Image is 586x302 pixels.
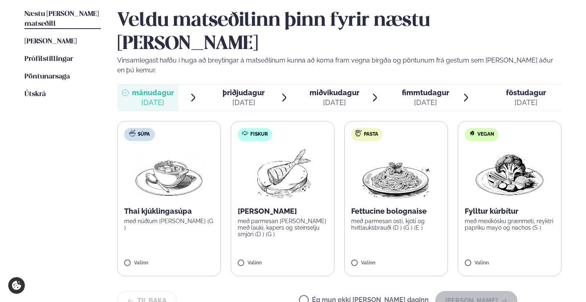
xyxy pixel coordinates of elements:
[25,73,70,80] span: Pöntunarsaga
[132,88,174,97] span: mánudagur
[351,218,441,231] p: með parmesan osti, kjöti og hvítlauksbrauði (D ) (G ) (E )
[132,98,174,107] div: [DATE]
[506,98,546,107] div: [DATE]
[25,11,99,27] span: Næstu [PERSON_NAME] matseðill
[351,206,441,216] p: Fettucine bolognaise
[402,98,449,107] div: [DATE]
[310,98,359,107] div: [DATE]
[133,148,205,200] img: Soup.png
[238,218,328,237] p: með parmesan [PERSON_NAME] með lauki, kapers og steinselju smjöri (D ) (G )
[246,148,319,200] img: Fish.png
[223,88,265,97] span: þriðjudagur
[117,56,562,75] p: Vinsamlegast hafðu í huga að breytingar á matseðlinum kunna að koma fram vegna birgða og pöntunum...
[124,206,214,216] p: Thai kjúklingasúpa
[129,130,136,136] img: soup.svg
[25,54,73,64] a: Prófílstillingar
[25,38,77,45] span: [PERSON_NAME]
[506,88,546,97] span: föstudagur
[474,148,546,200] img: Vegan.png
[117,9,562,55] h2: Veldu matseðilinn þinn fyrir næstu [PERSON_NAME]
[25,89,46,99] a: Útskrá
[360,148,432,200] img: Spagetti.png
[25,72,70,82] a: Pöntunarsaga
[25,37,77,47] a: [PERSON_NAME]
[469,130,475,136] img: Vegan.svg
[465,218,555,231] p: með mexíkósku grænmeti, reyktri papriku mayo og nachos (S )
[25,91,46,98] span: Útskrá
[402,88,449,97] span: fimmtudagur
[138,131,150,138] span: Súpa
[8,277,25,294] a: Cookie settings
[364,131,378,138] span: Pasta
[25,9,101,29] a: Næstu [PERSON_NAME] matseðill
[355,130,362,136] img: pasta.svg
[238,206,328,216] p: [PERSON_NAME]
[310,88,359,97] span: miðvikudagur
[223,98,265,107] div: [DATE]
[25,56,73,63] span: Prófílstillingar
[250,131,268,138] span: Fiskur
[242,130,248,136] img: fish.svg
[465,206,555,216] p: Fylltur kúrbítur
[124,218,214,231] p: með núðlum [PERSON_NAME] (G )
[477,131,494,138] span: Vegan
